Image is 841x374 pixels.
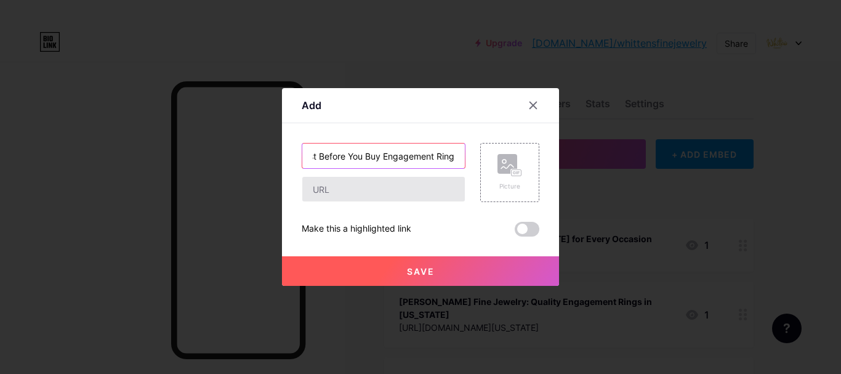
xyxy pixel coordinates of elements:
[282,256,559,286] button: Save
[302,222,411,237] div: Make this a highlighted link
[497,182,522,191] div: Picture
[407,266,435,277] span: Save
[302,144,465,168] input: Title
[302,98,321,113] div: Add
[302,177,465,201] input: URL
